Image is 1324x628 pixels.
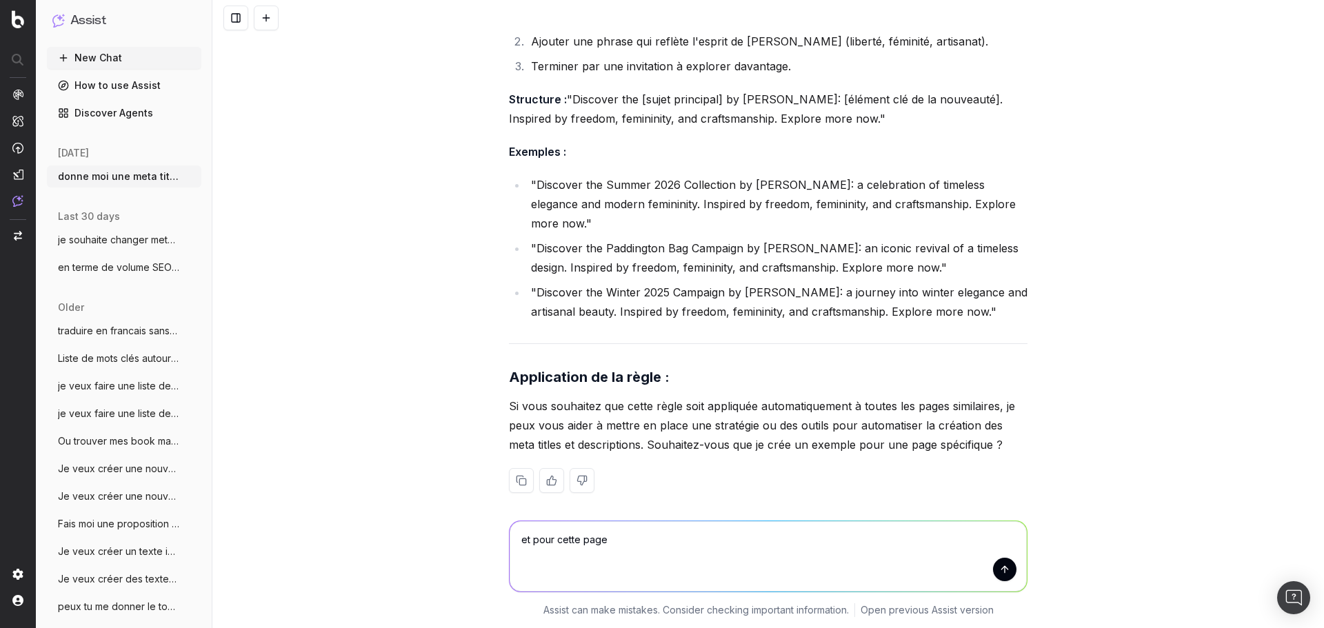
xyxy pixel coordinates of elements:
[47,458,201,480] button: Je veux créer une nouvelle page avec des
[47,513,201,535] button: Fais moi une proposition pour ameliorer
[58,379,179,393] span: je veux faire une liste de mots clés pou
[12,10,24,28] img: Botify logo
[47,320,201,342] button: traduire en francais sans traduire "chlo
[527,175,1027,233] li: "Discover the Summer 2026 Collection by [PERSON_NAME]: a celebration of timeless elegance and mod...
[58,600,179,614] span: peux tu me donner le top mots clés pour
[58,489,179,503] span: Je veux créer une nouvelle page de acces
[527,283,1027,321] li: "Discover the Winter 2025 Campaign by [PERSON_NAME]: a journey into winter elegance and artisanal...
[14,231,22,241] img: Switch project
[12,89,23,100] img: Analytics
[47,74,201,97] a: How to use Assist
[509,145,566,159] strong: Exemples :
[47,403,201,425] button: je veux faire une liste de mots clés par
[58,352,179,365] span: Liste de mots clés autour des bags à sui
[58,545,179,558] span: Je veux créer un texte introductif pour
[47,596,201,618] button: peux tu me donner le top mots clés pour
[47,229,201,251] button: je souhaite changer meta title et meta d
[58,170,179,183] span: donne moi une meta title et description
[47,568,201,590] button: Je veux créer des textes pour des nouvel
[58,146,89,160] span: [DATE]
[527,239,1027,277] li: "Discover the Paddington Bag Campaign by [PERSON_NAME]: an iconic revival of a timeless design. I...
[12,142,23,154] img: Activation
[47,485,201,507] button: Je veux créer une nouvelle page de acces
[12,595,23,606] img: My account
[527,32,1027,51] li: Ajouter une phrase qui reflète l'esprit de [PERSON_NAME] (liberté, féminité, artisanat).
[58,407,179,421] span: je veux faire une liste de mots clés par
[52,14,65,27] img: Assist
[12,195,23,207] img: Assist
[509,396,1027,454] p: Si vous souhaitez que cette règle soit appliquée automatiquement à toutes les pages similaires, j...
[12,169,23,180] img: Studio
[58,261,179,274] span: en terme de volume SEO donne moi un TOP
[47,102,201,124] a: Discover Agents
[12,115,23,127] img: Intelligence
[47,347,201,369] button: Liste de mots clés autour des bags à sui
[543,603,849,617] p: Assist can make mistakes. Consider checking important information.
[47,430,201,452] button: Ou trouver mes book marks ?
[70,11,106,30] h1: Assist
[58,233,179,247] span: je souhaite changer meta title et meta d
[861,603,994,617] a: Open previous Assist version
[47,165,201,188] button: donne moi une meta title et description
[1277,581,1310,614] div: Open Intercom Messenger
[58,517,179,531] span: Fais moi une proposition pour ameliorer
[47,47,201,69] button: New Chat
[47,256,201,278] button: en terme de volume SEO donne moi un TOP
[527,57,1027,76] li: Terminer par une invitation à explorer davantage.
[47,540,201,563] button: Je veux créer un texte introductif pour
[58,434,179,448] span: Ou trouver mes book marks ?
[509,369,670,385] strong: Application de la règle :
[509,92,567,106] strong: Structure :
[58,210,120,223] span: last 30 days
[58,301,84,314] span: older
[52,11,196,30] button: Assist
[58,462,179,476] span: Je veux créer une nouvelle page avec des
[58,572,179,586] span: Je veux créer des textes pour des nouvel
[47,375,201,397] button: je veux faire une liste de mots clés pou
[58,324,179,338] span: traduire en francais sans traduire "chlo
[12,569,23,580] img: Setting
[510,521,1027,591] textarea: et pour cette page
[509,90,1027,128] p: "Discover the [sujet principal] by [PERSON_NAME]: [élément clé de la nouveauté]. Inspired by free...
